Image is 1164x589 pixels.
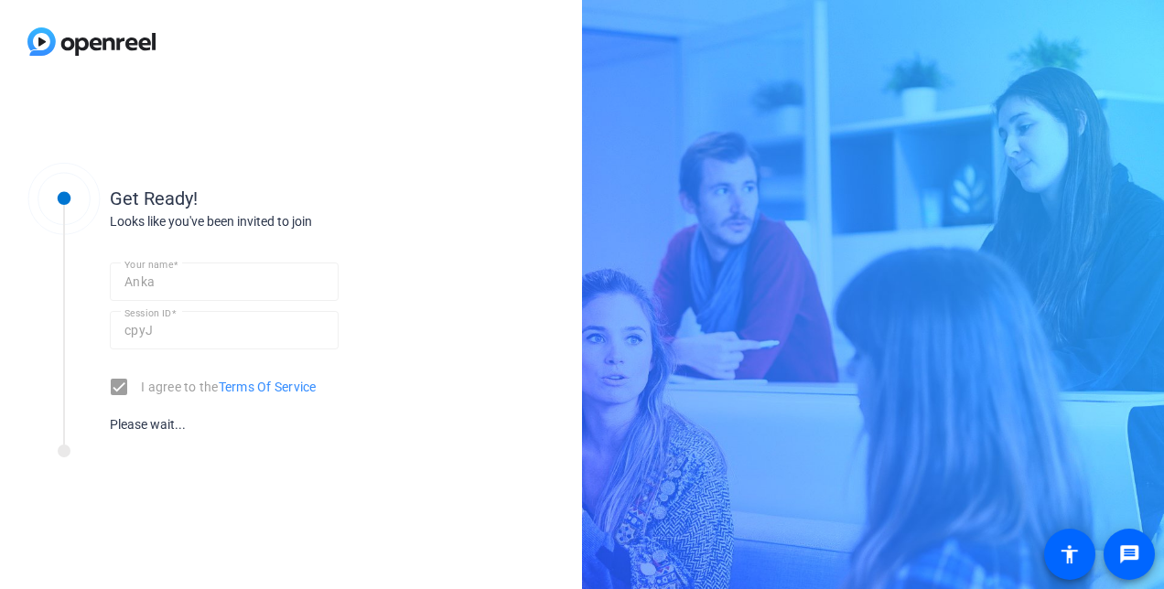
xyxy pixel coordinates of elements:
[124,259,173,270] mat-label: Your name
[110,415,339,434] div: Please wait...
[1059,543,1081,565] mat-icon: accessibility
[1118,543,1140,565] mat-icon: message
[124,307,171,318] mat-label: Session ID
[110,185,476,212] div: Get Ready!
[110,212,476,231] div: Looks like you've been invited to join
